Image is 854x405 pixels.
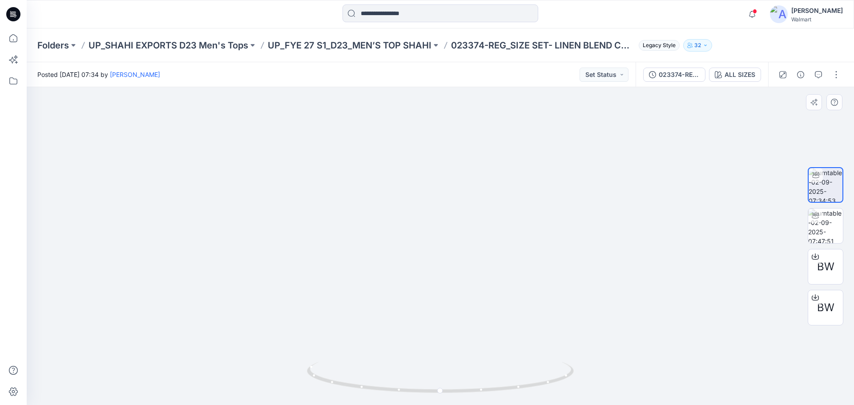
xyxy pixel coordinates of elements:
p: 32 [694,40,701,50]
button: 32 [683,39,712,52]
button: Details [794,68,808,82]
a: UP_FYE 27 S1_D23_MEN’S TOP SHAHI [268,39,431,52]
p: 023374-REG_SIZE SET- LINEN BLEND CAMP SHIRT ([DATE]) [451,39,635,52]
div: 023374-REG_SIZE SET- LINEN BLEND CAMP SHIRT ([DATE]) [659,70,700,80]
span: BW [817,259,834,275]
span: BW [817,300,834,316]
a: [PERSON_NAME] [110,71,160,78]
a: Folders [37,39,69,52]
div: Walmart [791,16,843,23]
span: Posted [DATE] 07:34 by [37,70,160,79]
span: Legacy Style [639,40,680,51]
img: turntable-02-09-2025-07:34:53 [809,168,842,202]
div: ALL SIZES [725,70,755,80]
div: [PERSON_NAME] [791,5,843,16]
button: Legacy Style [635,39,680,52]
img: turntable-02-09-2025-07:47:51 [808,209,843,243]
img: avatar [770,5,788,23]
button: ALL SIZES [709,68,761,82]
a: UP_SHAHI EXPORTS D23 Men's Tops [89,39,248,52]
button: 023374-REG_SIZE SET- LINEN BLEND CAMP SHIRT ([DATE]) [643,68,705,82]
